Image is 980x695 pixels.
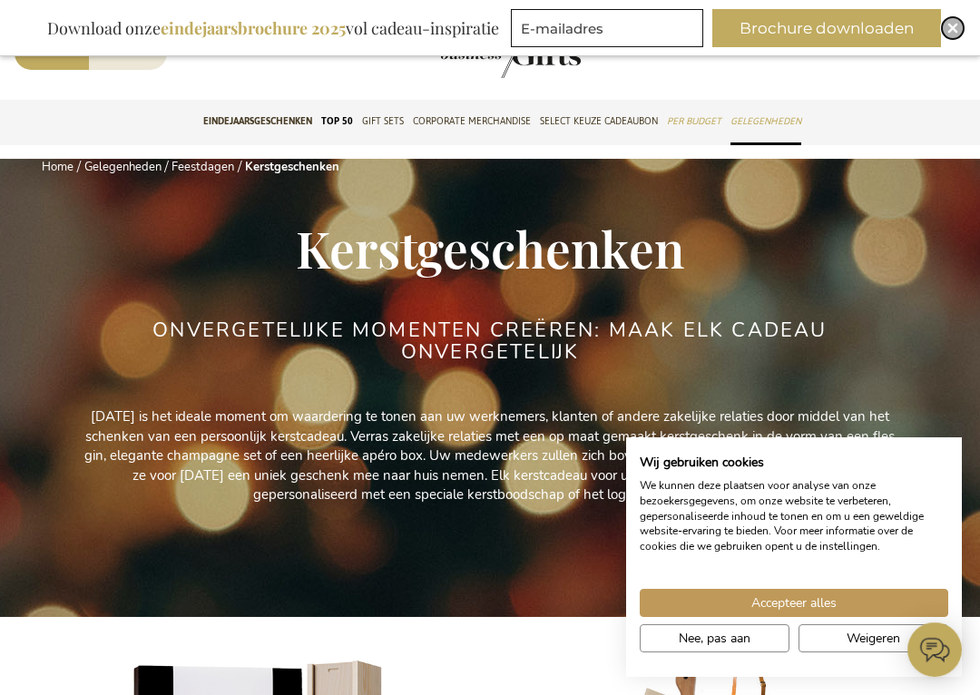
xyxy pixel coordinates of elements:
img: Close [947,23,958,34]
form: marketing offers and promotions [511,9,709,53]
input: E-mailadres [511,9,703,47]
span: Select Keuze Cadeaubon [540,112,658,131]
span: Corporate Merchandise [413,112,531,131]
h2: Wij gebruiken cookies [640,455,948,471]
p: [DATE] is het ideale moment om waardering te tonen aan uw werknemers, klanten of andere zakelijke... [82,407,898,504]
span: Kerstgeschenken [296,214,684,281]
button: Pas cookie voorkeuren aan [640,624,789,652]
a: Feestdagen [171,159,234,175]
span: Accepteer alles [751,593,837,612]
button: Brochure downloaden [712,9,941,47]
span: Eindejaarsgeschenken [203,112,312,131]
div: Close [942,17,964,39]
h2: ONVERGETELIJKE MOMENTEN CREËREN: MAAK ELK CADEAU ONVERGETELIJK [150,319,830,363]
span: Gelegenheden [730,112,801,131]
span: Nee, pas aan [679,629,750,648]
span: Per Budget [667,112,721,131]
span: Weigeren [847,629,900,648]
strong: Kerstgeschenken [245,159,339,175]
div: Download onze vol cadeau-inspiratie [39,9,507,47]
a: Home [42,159,73,175]
p: We kunnen deze plaatsen voor analyse van onze bezoekersgegevens, om onze website te verbeteren, g... [640,478,948,554]
button: Alle cookies weigeren [799,624,948,652]
b: eindejaarsbrochure 2025 [161,17,346,39]
a: Gelegenheden [84,159,162,175]
iframe: belco-activator-frame [907,622,962,677]
button: Accepteer alle cookies [640,589,948,617]
span: Gift Sets [362,112,404,131]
